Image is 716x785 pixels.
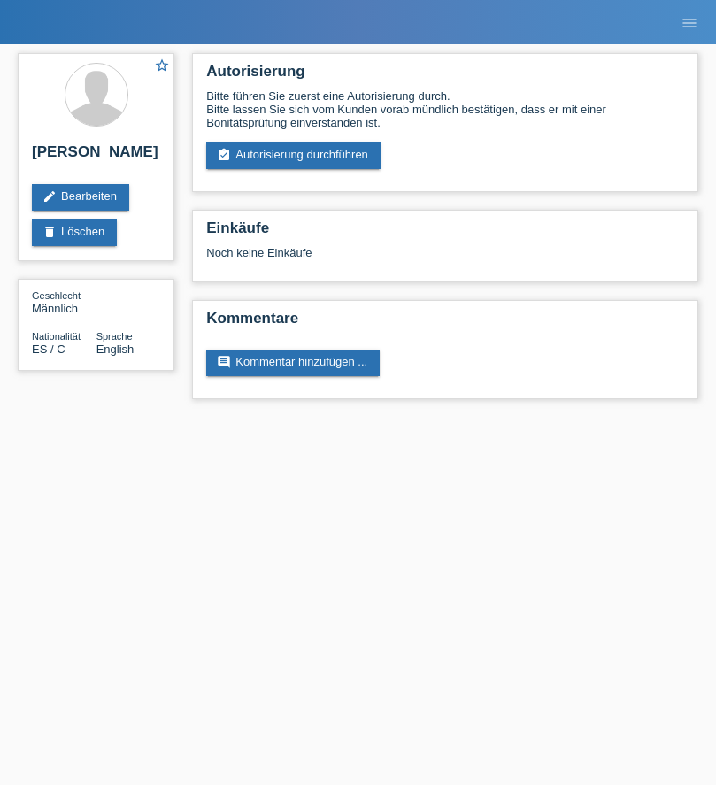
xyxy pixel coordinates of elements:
i: edit [42,189,57,204]
span: Spanien / C / 15.01.2021 [32,342,65,356]
div: Männlich [32,289,96,315]
i: assignment_turned_in [217,148,231,162]
i: delete [42,225,57,239]
a: commentKommentar hinzufügen ... [206,350,380,376]
div: Noch keine Einkäufe [206,246,684,273]
h2: Autorisierung [206,63,684,89]
h2: Kommentare [206,310,684,336]
i: comment [217,355,231,369]
i: star_border [154,58,170,73]
span: English [96,342,135,356]
div: Bitte führen Sie zuerst eine Autorisierung durch. Bitte lassen Sie sich vom Kunden vorab mündlich... [206,89,684,129]
h2: Einkäufe [206,219,684,246]
h2: [PERSON_NAME] [32,143,160,170]
i: menu [681,14,698,32]
a: editBearbeiten [32,184,129,211]
span: Geschlecht [32,290,81,301]
span: Sprache [96,331,133,342]
a: star_border [154,58,170,76]
a: menu [672,17,707,27]
span: Nationalität [32,331,81,342]
a: deleteLöschen [32,219,117,246]
a: assignment_turned_inAutorisierung durchführen [206,142,381,169]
